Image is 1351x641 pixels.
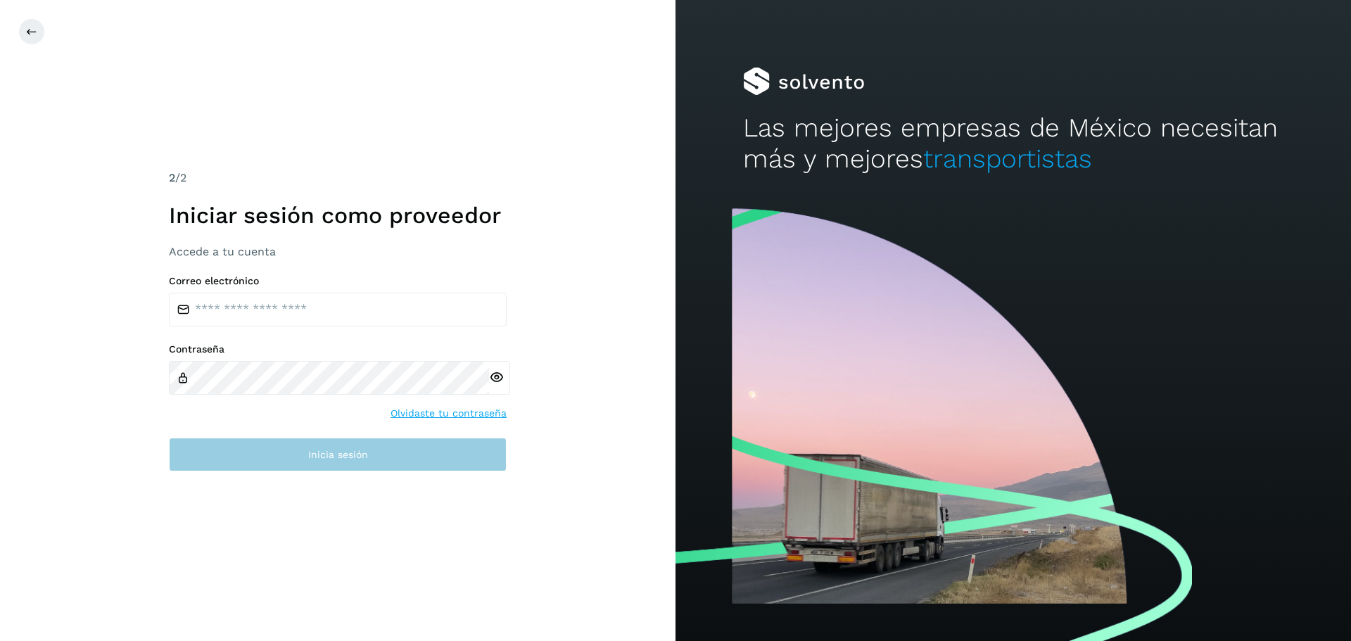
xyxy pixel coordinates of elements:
div: /2 [169,170,507,186]
h1: Iniciar sesión como proveedor [169,202,507,229]
span: Inicia sesión [308,450,368,459]
label: Contraseña [169,343,507,355]
span: transportistas [923,144,1092,174]
a: Olvidaste tu contraseña [391,406,507,421]
label: Correo electrónico [169,275,507,287]
h2: Las mejores empresas de México necesitan más y mejores [743,113,1283,175]
h3: Accede a tu cuenta [169,245,507,258]
span: 2 [169,171,175,184]
button: Inicia sesión [169,438,507,471]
